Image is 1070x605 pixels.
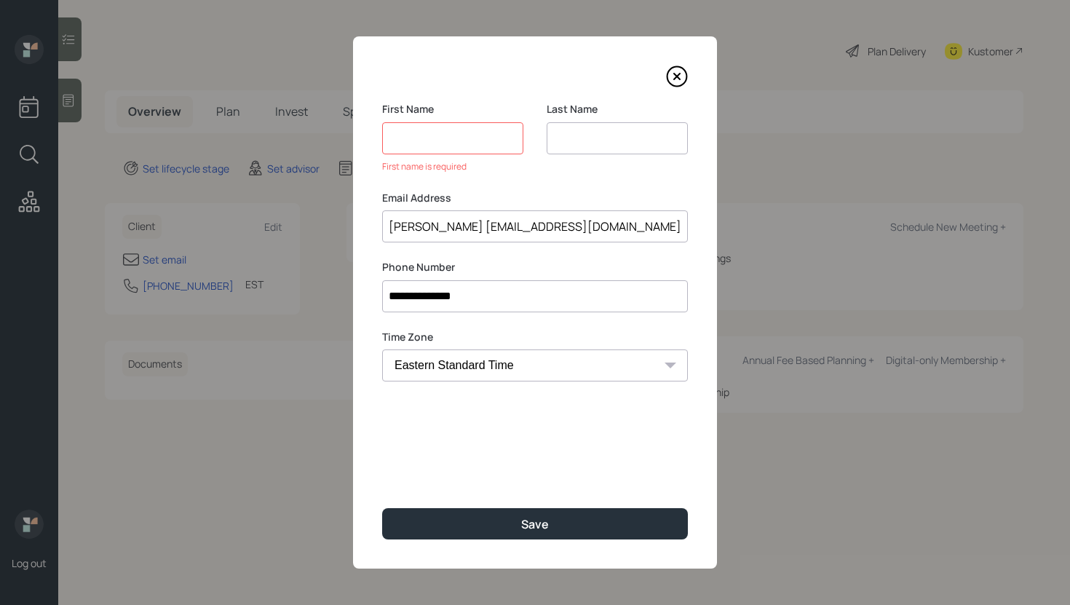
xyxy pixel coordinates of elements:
label: First Name [382,102,523,116]
label: Time Zone [382,330,688,344]
label: Phone Number [382,260,688,274]
div: Save [521,516,549,532]
label: Email Address [382,191,688,205]
label: Last Name [547,102,688,116]
button: Save [382,508,688,539]
div: First name is required [382,160,523,173]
